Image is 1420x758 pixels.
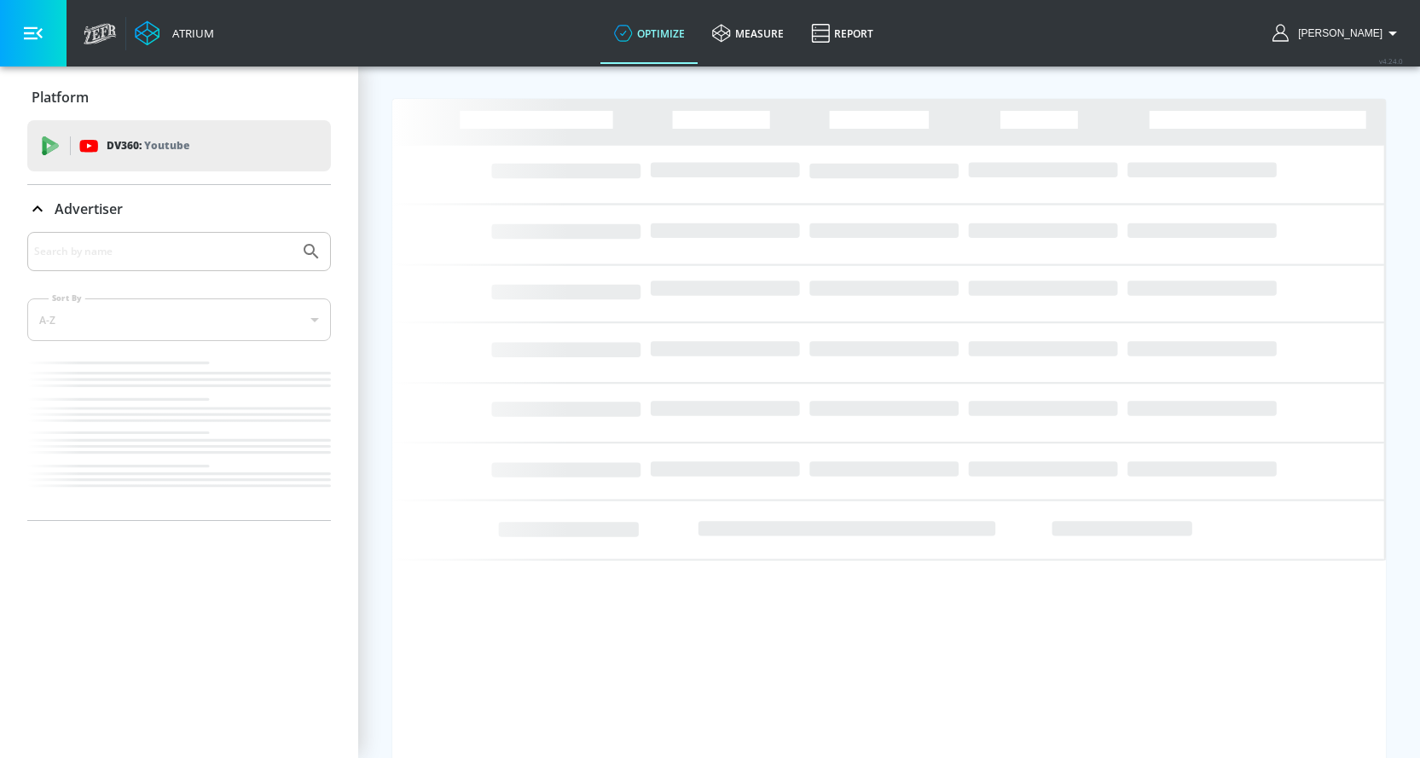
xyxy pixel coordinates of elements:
div: A-Z [27,298,331,341]
a: measure [698,3,797,64]
input: Search by name [34,240,293,263]
span: v 4.24.0 [1379,56,1403,66]
div: Advertiser [27,232,331,520]
p: Advertiser [55,200,123,218]
div: Atrium [165,26,214,41]
button: [PERSON_NAME] [1272,23,1403,43]
nav: list of Advertiser [27,355,331,520]
a: optimize [600,3,698,64]
a: Atrium [135,20,214,46]
div: DV360: Youtube [27,120,331,171]
div: Advertiser [27,185,331,233]
span: login as: christopher.parsons@essencemediacom.com [1291,27,1382,39]
p: Youtube [144,136,189,154]
p: DV360: [107,136,189,155]
label: Sort By [49,292,85,304]
div: Platform [27,73,331,121]
a: Report [797,3,887,64]
p: Platform [32,88,89,107]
